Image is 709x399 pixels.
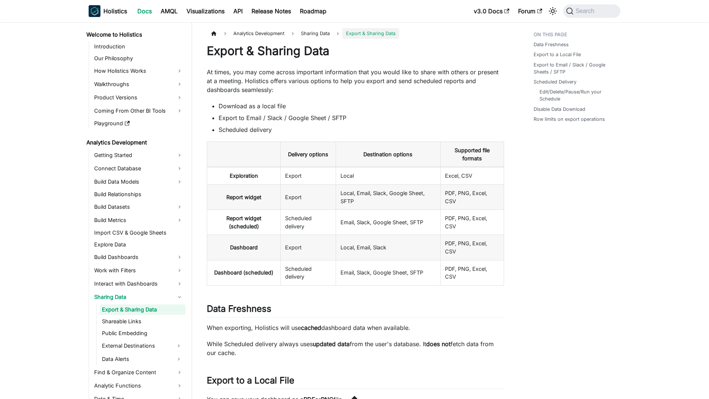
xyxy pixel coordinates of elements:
span: Sharing Data [297,28,333,39]
th: Report widget [207,185,281,210]
td: Export [281,185,336,210]
a: Product Versions [92,92,185,103]
a: AMQL [156,5,182,17]
a: v3.0 Docs [469,5,514,17]
button: Switch between dark and light mode (currently system mode) [547,5,559,17]
button: Expand sidebar category 'Data Alerts' [172,353,185,365]
a: Analytic Functions [92,380,185,392]
td: Export [281,235,336,260]
th: Supported file formats [440,142,504,167]
a: Build Relationships [92,189,185,199]
a: Walkthroughs [92,78,185,90]
a: Build Dashboards [92,251,185,263]
th: Dashboard [207,235,281,260]
a: Public Embedding [100,328,185,338]
th: Report widget (scheduled) [207,210,281,235]
strong: updated data [313,340,350,348]
a: Home page [207,28,221,39]
th: Delivery options [281,142,336,167]
td: Local [336,167,440,184]
td: Scheduled delivery [281,210,336,235]
button: Search (Command+K) [563,4,620,18]
strong: cached [301,324,321,331]
strong: does not [426,340,451,348]
td: Email, Slack, Google Sheet, SFTP [336,260,440,285]
a: Build Metrics [92,214,185,226]
a: Export to Email / Slack / Google Sheets / SFTP [534,61,616,75]
h2: Export to a Local File [207,375,504,389]
span: Search [573,8,599,14]
td: Local, Email, Slack, Google Sheet, SFTP [336,185,440,210]
li: Download as a local file [219,102,504,110]
th: Exploration [207,167,281,184]
span: Analytics Development [230,28,288,39]
span: Export & Sharing Data [342,28,399,39]
a: Interact with Dashboards [92,278,185,290]
p: When exporting, Holistics will use dashboard data when available. [207,323,504,332]
td: Scheduled delivery [281,260,336,285]
a: Edit/Delete/Pause/Run your Schedule [540,88,613,102]
a: Our Philosophy [92,53,185,64]
p: At times, you may come across important information that you would like to share with others or p... [207,68,504,94]
a: Export to a Local File [534,51,581,58]
a: Build Datasets [92,201,185,213]
a: Playground [92,118,185,129]
a: Docs [133,5,156,17]
a: Welcome to Holistics [84,30,185,40]
a: HolisticsHolisticsHolistics [89,5,127,17]
a: Find & Organize Content [92,366,185,378]
nav: Breadcrumbs [207,28,504,39]
li: Export to Email / Slack / Google Sheet / SFTP [219,113,504,122]
a: Forum [514,5,547,17]
td: PDF, PNG, Excel, CSV [440,185,504,210]
td: Email, Slack, Google Sheet, SFTP [336,210,440,235]
td: Local, Email, Slack [336,235,440,260]
td: Export [281,167,336,184]
a: Connect Database [92,163,185,174]
a: Export & Sharing Data [100,304,185,315]
img: Holistics [89,5,100,17]
td: Excel, CSV [440,167,504,184]
p: While Scheduled delivery always uses from the user's database. It fetch data from our cache. [207,340,504,357]
td: PDF, PNG, Excel, CSV [440,260,504,285]
b: Holistics [103,7,127,16]
button: Expand sidebar category 'External Destinations' [172,340,185,352]
a: Row limits on export operations [534,116,605,123]
a: API [229,5,247,17]
a: Release Notes [247,5,295,17]
a: Shareable Links [100,316,185,327]
h1: Export & Sharing Data [207,44,504,58]
h2: Data Freshness [207,303,504,317]
a: Analytics Development [84,137,185,148]
a: How Holistics Works [92,65,185,77]
a: Visualizations [182,5,229,17]
a: Data Alerts [100,353,172,365]
a: Introduction [92,41,185,52]
nav: Docs sidebar [81,22,192,399]
td: PDF, PNG, Excel, CSV [440,235,504,260]
a: Import CSV & Google Sheets [92,228,185,238]
a: Scheduled Delivery [534,78,576,85]
th: Destination options [336,142,440,167]
a: Getting Started [92,149,185,161]
li: Scheduled delivery [219,125,504,134]
a: Explore Data [92,239,185,250]
a: Sharing Data [92,291,185,303]
a: Roadmap [295,5,331,17]
a: Coming From Other BI Tools [92,105,185,117]
a: Disable Data Download [534,106,585,113]
td: PDF, PNG, Excel, CSV [440,210,504,235]
a: External Destinations [100,340,172,352]
th: Dashboard (scheduled) [207,260,281,285]
a: Work with Filters [92,265,185,276]
a: Build Data Models [92,176,185,188]
a: Data Freshness [534,41,569,48]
